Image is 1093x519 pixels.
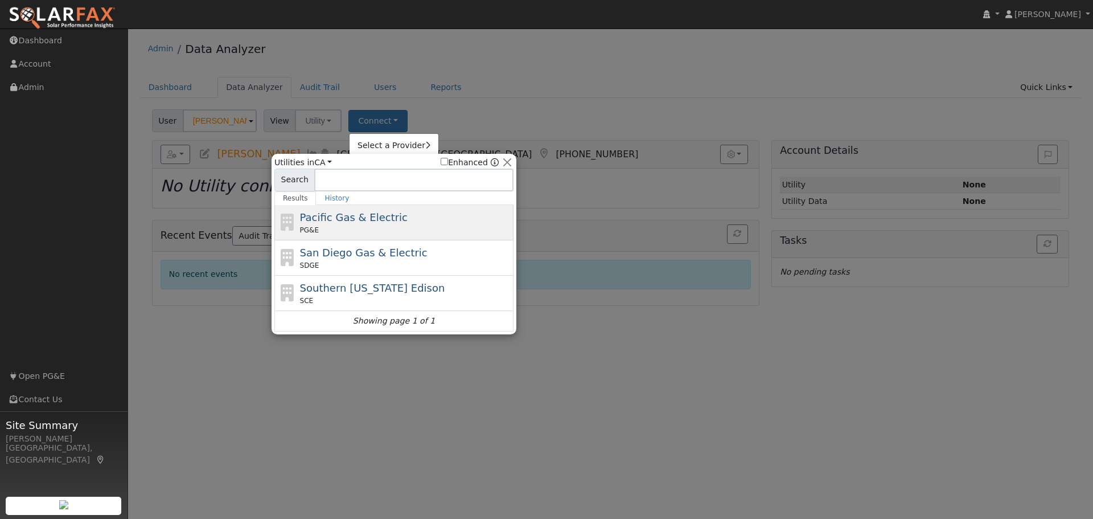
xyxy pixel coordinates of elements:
span: SCE [300,296,314,306]
span: Show enhanced providers [441,157,499,169]
span: Site Summary [6,418,122,433]
img: retrieve [59,500,68,509]
a: History [316,191,358,205]
span: PG&E [300,225,319,235]
div: [GEOGRAPHIC_DATA], [GEOGRAPHIC_DATA] [6,442,122,466]
span: Search [274,169,315,191]
i: Showing page 1 of 1 [353,315,435,327]
span: Pacific Gas & Electric [300,211,408,223]
span: SDGE [300,260,319,271]
img: SolarFax [9,6,116,30]
a: CA [314,158,332,167]
label: Enhanced [441,157,488,169]
input: Enhanced [441,158,448,165]
span: Southern [US_STATE] Edison [300,282,445,294]
a: Map [96,455,106,464]
span: San Diego Gas & Electric [300,247,428,259]
a: Select a Provider [350,138,438,154]
a: Enhanced Providers [491,158,499,167]
div: [PERSON_NAME] [6,433,122,445]
span: Utilities in [274,157,332,169]
span: [PERSON_NAME] [1014,10,1081,19]
a: Results [274,191,317,205]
